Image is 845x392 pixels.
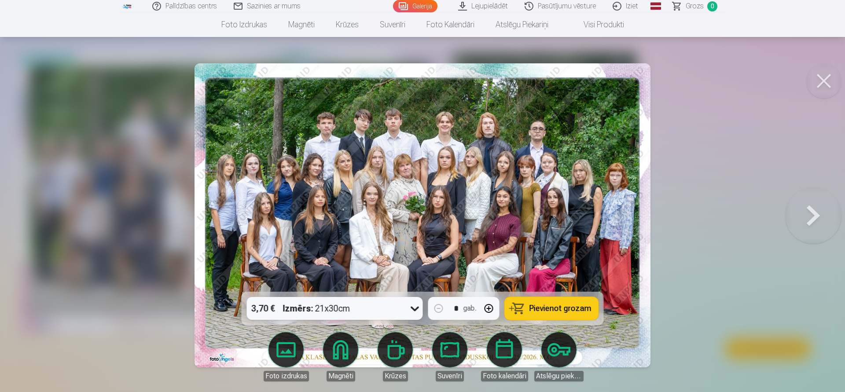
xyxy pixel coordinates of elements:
[278,12,325,37] a: Magnēti
[463,303,477,314] div: gab.
[369,12,416,37] a: Suvenīri
[686,1,704,11] span: Grozs
[283,302,313,315] strong: Izmērs :
[247,297,279,320] div: 3,70 €
[559,12,635,37] a: Visi produkti
[485,12,559,37] a: Atslēgu piekariņi
[416,12,485,37] a: Foto kalendāri
[505,297,599,320] button: Pievienot grozam
[707,1,717,11] span: 0
[122,4,132,9] img: /fa3
[283,297,350,320] div: 21x30cm
[325,12,369,37] a: Krūzes
[211,12,278,37] a: Foto izdrukas
[529,304,591,312] span: Pievienot grozam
